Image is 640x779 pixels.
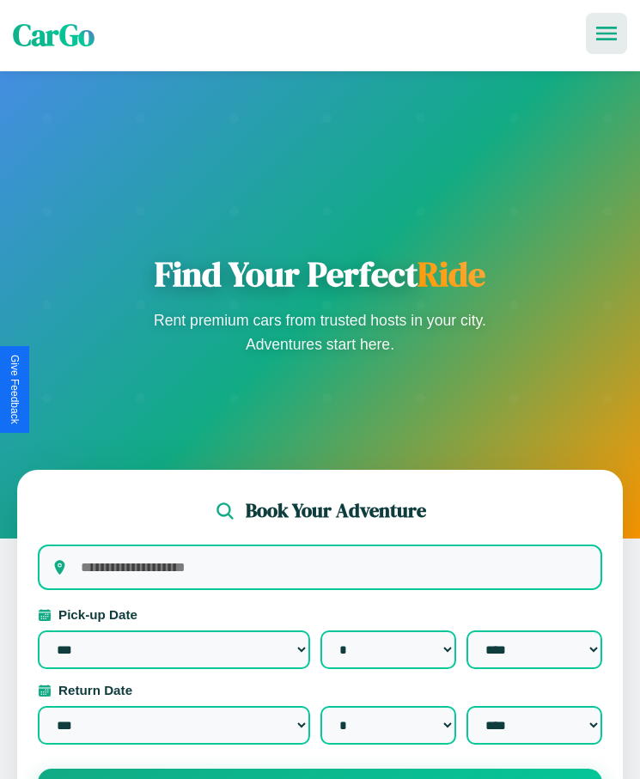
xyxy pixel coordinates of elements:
span: CarGo [13,15,94,56]
h2: Book Your Adventure [246,497,426,524]
span: Ride [418,251,485,297]
div: Give Feedback [9,355,21,424]
h1: Find Your Perfect [149,253,492,295]
label: Pick-up Date [38,607,602,622]
label: Return Date [38,683,602,697]
p: Rent premium cars from trusted hosts in your city. Adventures start here. [149,308,492,356]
